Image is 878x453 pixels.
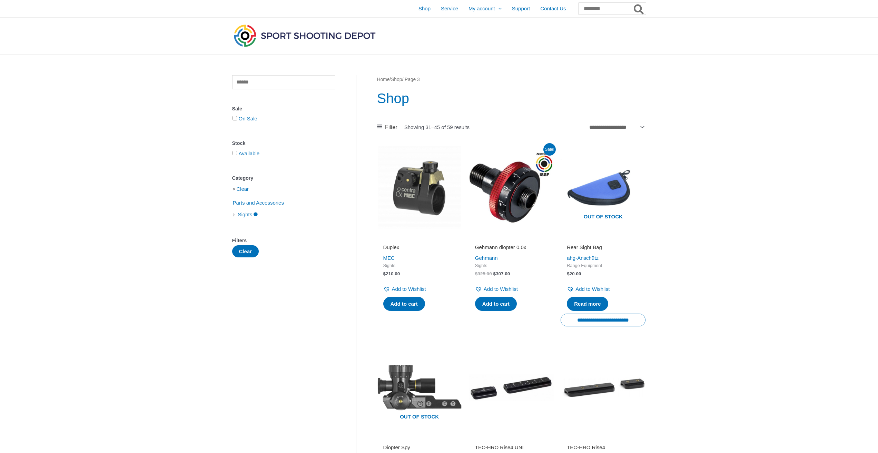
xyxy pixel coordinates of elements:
[404,125,470,130] p: Showing 31–45 of 59 results
[383,244,456,253] a: Duplex
[377,122,397,132] a: Filter
[232,173,335,183] div: Category
[232,199,285,205] a: Parts and Accessories
[469,145,554,230] img: Gehmann diopter 0.0x
[232,138,335,148] div: Stock
[383,255,395,261] a: MEC
[383,271,400,276] bdi: 210.00
[475,284,518,294] a: Add to Wishlist
[377,345,462,430] a: Out of stock
[567,297,608,311] a: Read more about “Rear Sight Bag”
[543,143,556,156] span: Sale!
[237,209,253,220] span: Sights
[632,3,646,14] button: Search
[475,244,547,253] a: Gehmann diopter 0.0x
[567,271,570,276] span: $
[377,77,390,82] a: Home
[392,286,426,292] span: Add to Wishlist
[567,434,639,443] iframe: Customer reviews powered by Trustpilot
[561,145,645,230] a: Out of stock
[567,255,599,261] a: ahg-Anschütz
[567,271,581,276] bdi: 20.00
[475,444,547,451] h2: TEC-HRO Rise4 UNI
[566,209,640,225] span: Out of stock
[383,244,456,251] h2: Duplex
[377,75,646,84] nav: Breadcrumb
[232,23,377,48] img: Sport Shooting Depot
[237,211,259,217] a: Sights
[469,345,554,430] img: TEC-HRO Rise4 UNI
[475,244,547,251] h2: Gehmann diopter 0.0x
[383,444,456,451] h2: Diopter Spy
[383,297,425,311] a: Add to cart: “Duplex”
[587,122,646,132] select: Shop order
[233,151,237,155] input: Available
[391,77,402,82] a: Shop
[493,271,510,276] bdi: 307.00
[232,197,285,209] span: Parts and Accessories
[239,116,257,121] a: On Sale
[377,145,462,230] img: Duplex
[383,263,456,269] span: Sights
[382,410,457,425] span: Out of stock
[567,284,610,294] a: Add to Wishlist
[475,271,478,276] span: $
[236,186,249,192] a: Clear
[475,434,547,443] iframe: Customer reviews powered by Trustpilot
[484,286,518,292] span: Add to Wishlist
[567,244,639,253] a: Rear Sight Bag
[233,116,237,120] input: On Sale
[561,345,645,430] img: TEC-HRO Rise4
[475,255,498,261] a: Gehmann
[475,297,517,311] a: Add to cart: “Gehmann diopter 0.0x”
[575,286,610,292] span: Add to Wishlist
[561,145,645,230] img: Rear Sight Bag
[232,236,335,246] div: Filters
[377,89,646,108] h1: Shop
[567,244,639,251] h2: Rear Sight Bag
[239,150,260,156] a: Available
[383,284,426,294] a: Add to Wishlist
[232,245,259,257] button: Clear
[567,444,639,451] h2: TEC-HRO Rise4
[383,271,386,276] span: $
[232,104,335,114] div: Sale
[383,234,456,243] iframe: Customer reviews powered by Trustpilot
[383,434,456,443] iframe: Customer reviews powered by Trustpilot
[475,263,547,269] span: Sights
[377,345,462,430] img: Diopter Spy
[475,271,492,276] bdi: 325.00
[475,234,547,243] iframe: Customer reviews powered by Trustpilot
[567,234,639,243] iframe: Customer reviews powered by Trustpilot
[567,263,639,269] span: Range Equipment
[385,122,397,132] span: Filter
[493,271,496,276] span: $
